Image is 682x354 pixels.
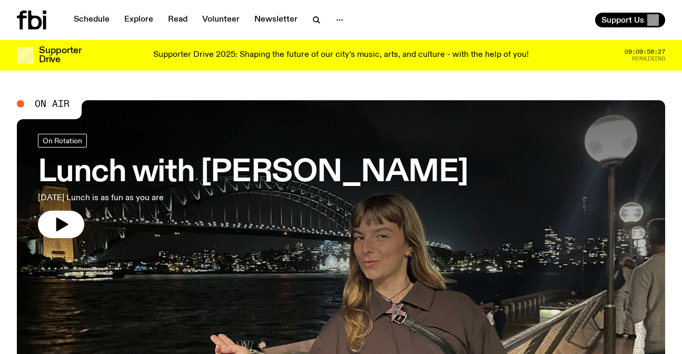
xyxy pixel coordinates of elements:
[39,46,81,64] h3: Supporter Drive
[67,13,116,27] a: Schedule
[38,192,308,204] p: [DATE] Lunch is as fun as you are
[595,13,665,27] button: Support Us
[38,158,468,188] h3: Lunch with [PERSON_NAME]
[38,134,87,147] a: On Rotation
[118,13,160,27] a: Explore
[601,15,644,25] span: Support Us
[153,51,529,60] p: Supporter Drive 2025: Shaping the future of our city’s music, arts, and culture - with the help o...
[162,13,194,27] a: Read
[35,99,70,109] span: On Air
[196,13,246,27] a: Volunteer
[625,49,665,55] span: 09:09:58:27
[43,136,82,144] span: On Rotation
[248,13,304,27] a: Newsletter
[632,56,665,62] span: Remaining
[38,134,468,238] a: Lunch with [PERSON_NAME][DATE] Lunch is as fun as you are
